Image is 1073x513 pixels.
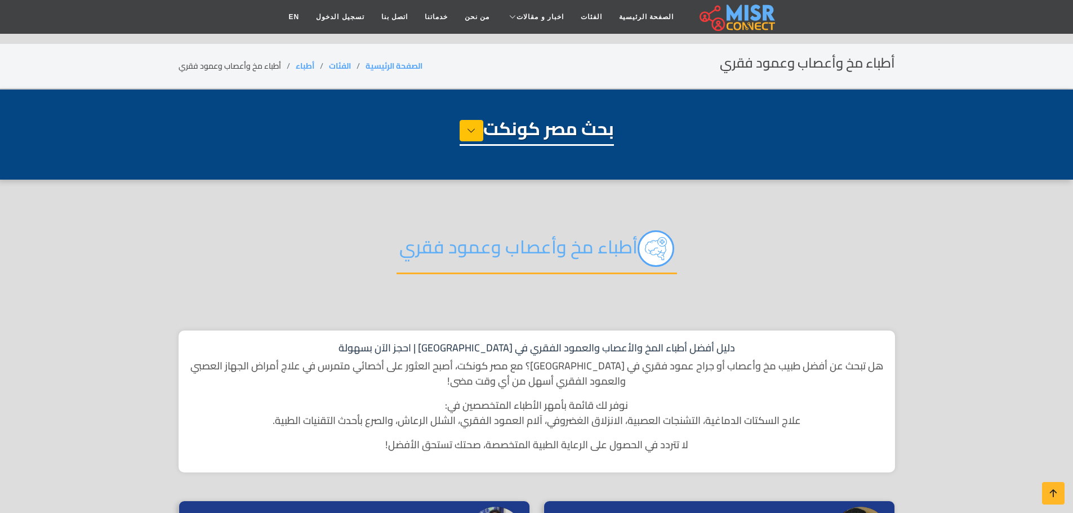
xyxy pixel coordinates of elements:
a: اتصل بنا [373,6,416,28]
h2: أطباء مخ وأعصاب وعمود فقري [720,55,895,72]
p: لا تتردد في الحصول على الرعاية الطبية المتخصصة، صحتك تستحق الأفضل! [190,437,884,452]
p: هل تبحث عن أفضل طبيب مخ وأعصاب أو جراح عمود فقري في [GEOGRAPHIC_DATA]؟ مع مصر كونكت، أصبح العثور ... [190,358,884,389]
a: الصفحة الرئيسية [611,6,682,28]
span: اخبار و مقالات [517,12,564,22]
h1: بحث مصر كونكت [460,118,614,146]
img: main.misr_connect [700,3,775,31]
a: من نحن [456,6,498,28]
a: الفئات [329,59,351,73]
h1: دليل أفضل أطباء المخ والأعصاب والعمود الفقري في [GEOGRAPHIC_DATA] | احجز الآن بسهولة [190,342,884,354]
a: EN [281,6,308,28]
img: 4k8EIwm3qsYmcyKKUp2n.png [638,230,674,267]
h2: أطباء مخ وأعصاب وعمود فقري [397,230,677,274]
a: الصفحة الرئيسية [366,59,422,73]
p: نوفر لك قائمة بأمهر الأطباء المتخصصين في: علاج السكتات الدماغية، التشنجات العصبية، الانزلاق الغضر... [190,398,884,428]
li: أطباء مخ وأعصاب وعمود فقري [179,60,296,72]
a: خدماتنا [416,6,456,28]
a: أطباء [296,59,314,73]
a: الفئات [572,6,611,28]
a: اخبار و مقالات [498,6,572,28]
a: تسجيل الدخول [308,6,372,28]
